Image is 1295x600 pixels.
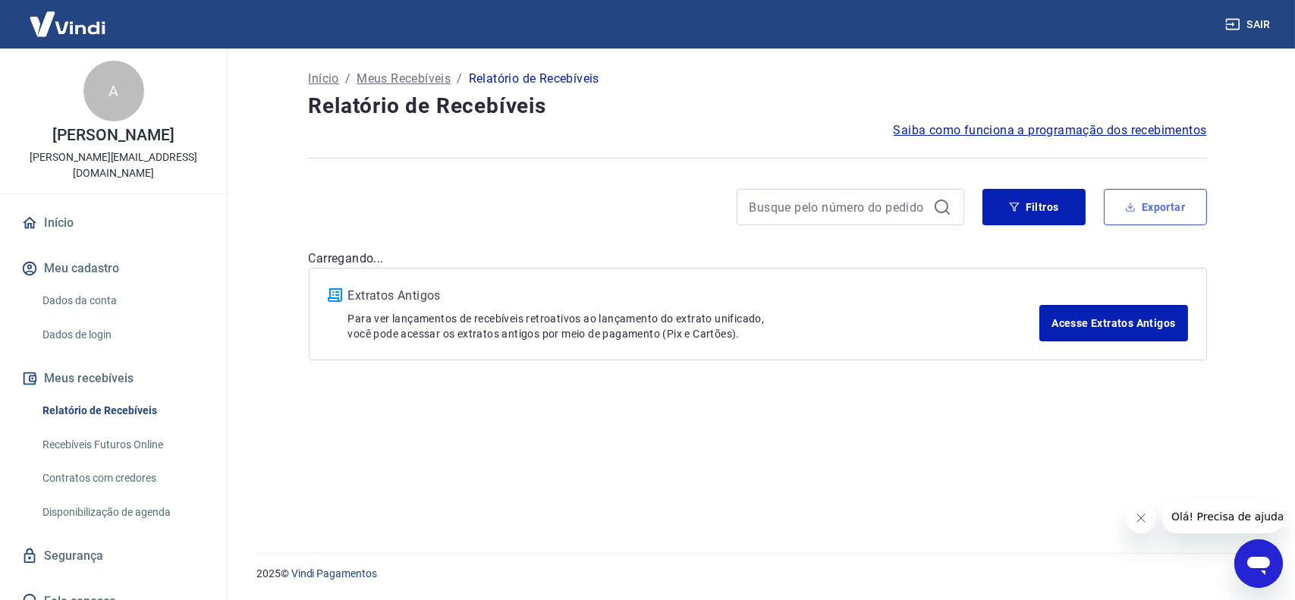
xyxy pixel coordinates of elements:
[291,567,377,580] a: Vindi Pagamentos
[357,70,451,88] a: Meus Recebíveis
[36,463,209,494] a: Contratos com credores
[469,70,599,88] p: Relatório de Recebíveis
[18,1,117,47] img: Vindi
[328,288,342,302] img: ícone
[36,285,209,316] a: Dados da conta
[52,127,174,143] p: [PERSON_NAME]
[345,70,350,88] p: /
[1234,539,1283,588] iframe: Botão para abrir a janela de mensagens
[1039,305,1187,341] a: Acesse Extratos Antigos
[18,252,209,285] button: Meu cadastro
[982,189,1086,225] button: Filtros
[36,395,209,426] a: Relatório de Recebíveis
[36,497,209,528] a: Disponibilização de agenda
[309,250,1207,268] p: Carregando...
[18,539,209,573] a: Segurança
[1104,189,1207,225] button: Exportar
[1162,500,1283,533] iframe: Mensagem da empresa
[18,206,209,240] a: Início
[1222,11,1277,39] button: Sair
[348,287,1040,305] p: Extratos Antigos
[750,196,927,218] input: Busque pelo número do pedido
[348,311,1040,341] p: Para ver lançamentos de recebíveis retroativos ao lançamento do extrato unificado, você pode aces...
[83,61,144,121] div: A
[12,149,215,181] p: [PERSON_NAME][EMAIL_ADDRESS][DOMAIN_NAME]
[36,429,209,460] a: Recebíveis Futuros Online
[256,566,1259,582] p: 2025 ©
[309,70,339,88] a: Início
[9,11,127,23] span: Olá! Precisa de ajuda?
[18,362,209,395] button: Meus recebíveis
[1126,503,1156,533] iframe: Fechar mensagem
[894,121,1207,140] a: Saiba como funciona a programação dos recebimentos
[457,70,462,88] p: /
[36,319,209,350] a: Dados de login
[309,91,1207,121] h4: Relatório de Recebíveis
